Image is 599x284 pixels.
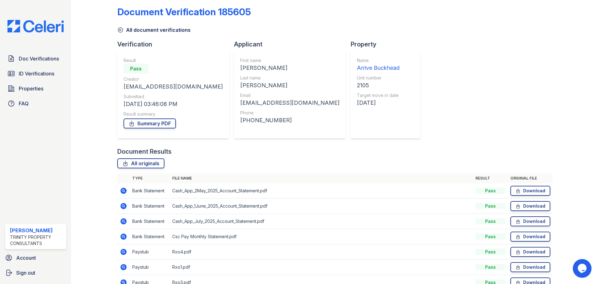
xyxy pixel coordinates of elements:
[510,262,550,272] a: Download
[117,26,191,34] a: All document verifications
[2,20,69,32] img: CE_Logo_Blue-a8612792a0a2168367f1c8372b55b34899dd931a85d93a1a3d3e32e68fde9ad4.png
[357,99,400,107] div: [DATE]
[170,244,473,260] td: Rxo4.pdf
[473,173,508,183] th: Result
[170,214,473,229] td: Cash_App_July_2025_Account_Statement.pdf
[5,97,66,110] a: FAQ
[19,85,43,92] span: Properties
[19,55,59,62] span: Doc Verifications
[170,229,473,244] td: Csc Pay Monthly Statement.pdf
[10,227,64,234] div: [PERSON_NAME]
[124,100,223,108] div: [DATE] 03:46:08 PM
[130,199,170,214] td: Bank Statement
[117,40,234,49] div: Verification
[240,110,339,116] div: Phone
[170,260,473,275] td: Rxo1.pdf
[130,229,170,244] td: Bank Statement
[5,52,66,65] a: Doc Verifications
[510,201,550,211] a: Download
[351,40,426,49] div: Property
[357,92,400,99] div: Target move in date
[475,203,505,209] div: Pass
[475,218,505,224] div: Pass
[10,234,64,247] div: Trinity Property Consultants
[130,183,170,199] td: Bank Statement
[240,81,339,90] div: [PERSON_NAME]
[5,67,66,80] a: ID Verifications
[124,76,223,82] div: Creator
[357,57,400,64] div: Name
[5,82,66,95] a: Properties
[19,70,54,77] span: ID Verifications
[357,57,400,72] a: Name Arrive Buckhead
[2,267,69,279] a: Sign out
[510,186,550,196] a: Download
[234,40,351,49] div: Applicant
[117,158,164,168] a: All originals
[130,173,170,183] th: Type
[16,269,35,277] span: Sign out
[240,99,339,107] div: [EMAIL_ADDRESS][DOMAIN_NAME]
[357,75,400,81] div: Unit number
[130,260,170,275] td: Paystub
[130,244,170,260] td: Paystub
[124,111,223,117] div: Result summary
[573,259,593,278] iframe: chat widget
[240,92,339,99] div: Email
[475,188,505,194] div: Pass
[124,118,176,128] a: Summary PDF
[16,254,36,262] span: Account
[124,82,223,91] div: [EMAIL_ADDRESS][DOMAIN_NAME]
[130,214,170,229] td: Bank Statement
[170,173,473,183] th: File name
[240,75,339,81] div: Last name
[240,116,339,125] div: [PHONE_NUMBER]
[117,6,251,17] div: Document Verification 185605
[357,64,400,72] div: Arrive Buckhead
[2,252,69,264] a: Account
[240,57,339,64] div: First name
[117,147,172,156] div: Document Results
[510,232,550,242] a: Download
[508,173,553,183] th: Original file
[124,64,149,74] div: Pass
[170,183,473,199] td: Cash_App_2May_2025_Account_Statement.pdf
[475,249,505,255] div: Pass
[510,247,550,257] a: Download
[510,216,550,226] a: Download
[170,199,473,214] td: Cash_App_1June_2025_Account_Statement.pdf
[124,94,223,100] div: Submitted
[475,233,505,240] div: Pass
[357,81,400,90] div: 2105
[475,264,505,270] div: Pass
[240,64,339,72] div: [PERSON_NAME]
[19,100,29,107] span: FAQ
[124,57,223,64] div: Result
